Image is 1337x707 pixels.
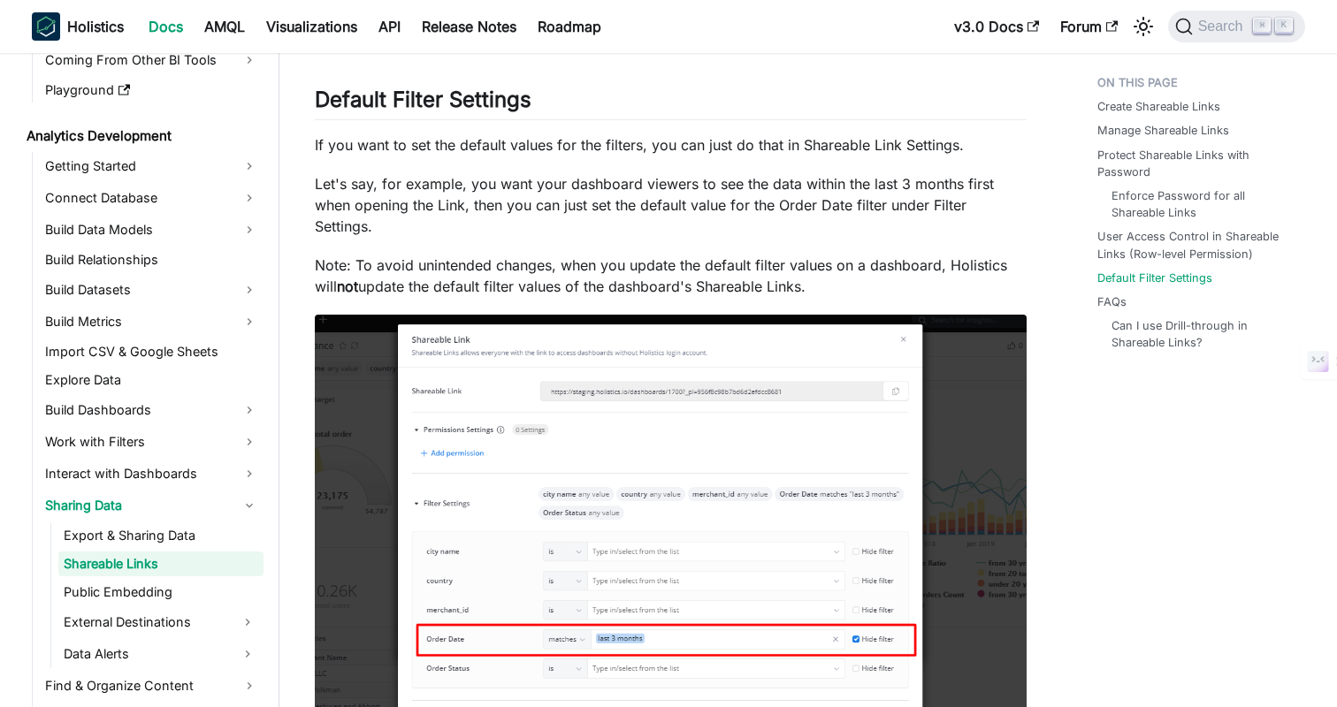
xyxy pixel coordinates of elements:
a: External Destinations [58,608,232,636]
h2: Default Filter Settings [315,87,1027,120]
a: Build Datasets [40,276,264,304]
strong: not [337,277,358,295]
a: Analytics Development [21,124,264,148]
img: Holistics [32,12,60,41]
a: Work with Filters [40,428,264,456]
a: Can I use Drill-through in Shareable Links? [1112,317,1287,351]
p: Let's say, for example, you want your dashboard viewers to see the data within the last 3 months ... [315,173,1027,237]
nav: Docs sidebar [14,53,279,707]
a: Sharing Data [40,491,264,520]
a: Getting Started [40,152,264,180]
a: Build Data Models [40,216,264,244]
p: If you want to set the default values for the filters, you can just do that in Shareable Link Set... [315,134,1027,156]
button: Expand sidebar category 'External Destinations' [232,608,264,636]
a: Default Filter Settings [1097,270,1212,286]
a: FAQs [1097,293,1127,310]
a: Coming From Other BI Tools [40,46,264,74]
a: Explore Data [40,368,264,392]
a: HolisticsHolistics [32,12,124,41]
p: Note: To avoid unintended changes, when you update the default filter values on a dashboard, Holi... [315,255,1027,297]
a: Playground [40,78,264,103]
a: Docs [138,12,194,41]
a: Find & Organize Content [40,672,264,700]
a: Roadmap [527,12,612,41]
a: Connect Database [40,184,264,212]
a: Interact with Dashboards [40,460,264,488]
a: Forum [1050,12,1128,41]
a: Build Relationships [40,247,264,272]
a: Protect Shareable Links with Password [1097,147,1295,180]
a: Import CSV & Google Sheets [40,339,264,364]
a: User Access Control in Shareable Links (Row-level Permission) [1097,228,1295,262]
span: Search [1193,19,1254,34]
button: Search (Command+K) [1168,11,1305,42]
kbd: K [1275,18,1293,34]
a: Shareable Links [58,551,264,576]
a: Release Notes [411,12,527,41]
a: Data Alerts [58,640,232,668]
a: Create Shareable Links [1097,98,1220,115]
a: API [368,12,411,41]
a: Enforce Password for all Shareable Links [1112,187,1287,221]
a: Build Metrics [40,308,264,336]
a: Export & Sharing Data [58,523,264,548]
b: Holistics [67,16,124,37]
a: Public Embedding [58,580,264,604]
a: Manage Shareable Links [1097,122,1229,139]
button: Expand sidebar category 'Data Alerts' [232,640,264,668]
kbd: ⌘ [1253,18,1271,34]
a: AMQL [194,12,256,41]
a: Build Dashboards [40,396,264,424]
a: v3.0 Docs [944,12,1050,41]
button: Switch between dark and light mode (currently light mode) [1129,12,1157,41]
a: Visualizations [256,12,368,41]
